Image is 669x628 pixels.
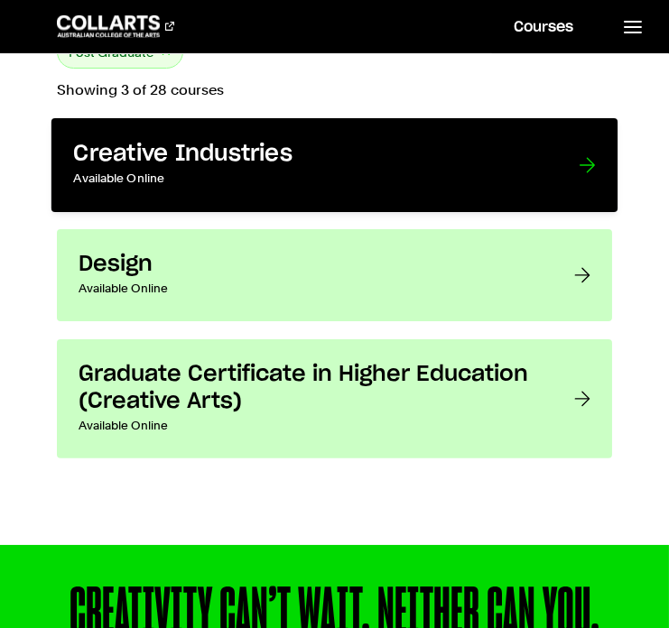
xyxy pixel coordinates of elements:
h3: Creative Industries [73,141,542,169]
h3: Graduate Certificate in Higher Education (Creative Arts) [79,361,538,415]
p: Showing 3 of 28 courses [57,83,612,97]
p: Available Online [73,168,542,189]
div: Go to homepage [57,15,174,37]
a: Graduate Certificate in Higher Education (Creative Arts) Available Online [57,339,612,458]
p: Available Online [79,278,538,300]
p: Available Online [79,415,538,437]
a: Creative Industries Available Online [51,118,618,212]
a: Design Available Online [57,229,612,321]
h3: Design [79,251,538,278]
